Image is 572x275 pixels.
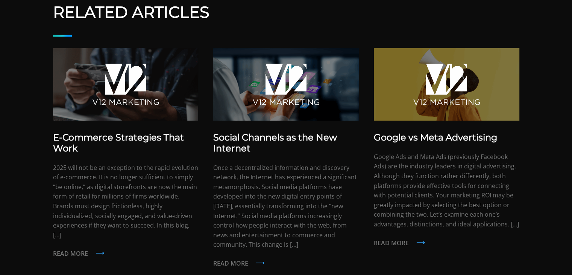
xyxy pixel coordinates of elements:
[374,152,519,229] p: Google Ads and Meta Ads (previously Facebook Ads) are the industry leaders in digital advertising...
[374,48,519,121] img: Advertising 2025
[534,239,572,275] iframe: Chat Widget
[213,259,359,269] p: Read more
[53,249,199,259] p: Read more
[53,48,199,269] a: E-Commerce Strategies That Work 2025 will not be an exception to the rapid evolution of e-commerc...
[53,48,199,121] img: E-Commerce Websites
[374,238,519,248] p: Read more
[213,48,359,269] a: Social Channels as the New Internet Once a decentralized information and discovery network, the I...
[374,132,519,143] h3: Google vs Meta Advertising
[53,163,199,240] p: 2025 will not be an exception to the rapid evolution of e-commerce. It is no longer sufficient to...
[213,163,359,250] p: Once a decentralized information and discovery network, the Internet has experienced a significan...
[213,132,359,154] h3: Social Channels as the New Internet
[53,132,199,154] h3: E-Commerce Strategies That Work
[53,3,519,21] a: RELATED ARTICLES
[213,48,359,121] img: Social Channels 2025
[374,48,519,269] a: Google vs Meta Advertising Google Ads and Meta Ads (previously Facebook Ads) are the industry lea...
